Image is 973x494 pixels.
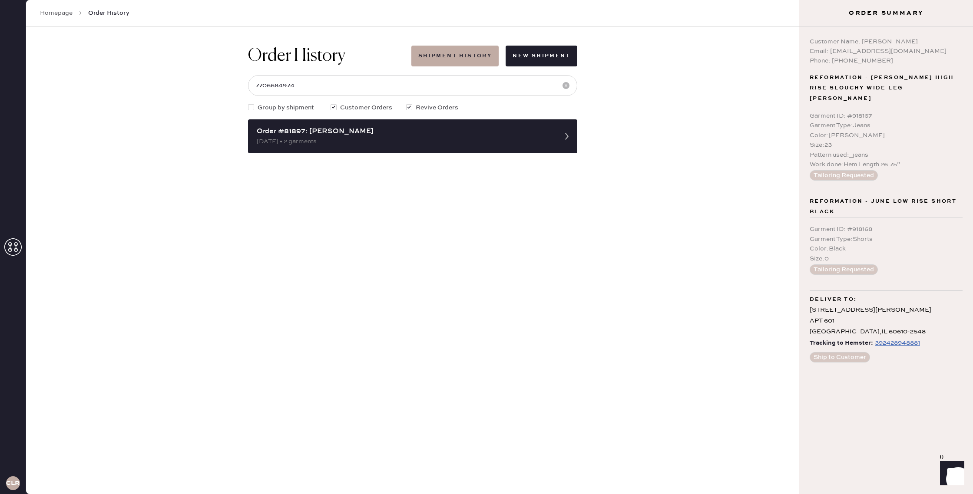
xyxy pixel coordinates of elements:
div: Color : Black [810,244,963,254]
div: Garment Type : Jeans [810,121,963,130]
div: Size : 23 [810,140,963,150]
button: Tailoring Requested [810,264,878,275]
div: Work done : Hem Length 26.75” [810,160,963,169]
div: Phone: [PHONE_NUMBER] [810,56,963,66]
button: Ship to Customer [810,352,870,362]
div: Order #81897: [PERSON_NAME] [257,126,553,137]
span: Customer Orders [340,103,392,112]
div: Garment ID : # 918168 [810,224,963,234]
div: Garment Type : Shorts [810,234,963,244]
span: Group by shipment [258,103,314,112]
h3: Order Summary [799,9,973,17]
div: [DATE] • 2 garments [257,137,553,146]
iframe: Front Chat [932,455,969,492]
div: Size : 0 [810,254,963,263]
button: Shipment History [411,46,499,66]
div: Color : [PERSON_NAME] [810,131,963,140]
h1: Order History [248,46,345,66]
span: Tracking to Hemster: [810,338,873,349]
h3: CLR [6,480,20,486]
span: Deliver to: [810,294,857,305]
span: Reformation - June Low Rise Short Black [810,196,963,217]
input: Search by order number, customer name, email or phone number [248,75,577,96]
div: Customer Name: [PERSON_NAME] [810,37,963,46]
span: Reformation - [PERSON_NAME] High Rise Slouchy Wide Leg [PERSON_NAME] [810,72,963,104]
span: Order History [88,9,129,17]
button: Tailoring Requested [810,170,878,181]
a: Homepage [40,9,73,17]
button: New Shipment [506,46,577,66]
div: Email: [EMAIL_ADDRESS][DOMAIN_NAME] [810,46,963,56]
span: Revive Orders [416,103,458,112]
div: Pattern used : _jeans [810,150,963,160]
div: [STREET_ADDRESS][PERSON_NAME] APT 601 [GEOGRAPHIC_DATA] , IL 60610-2548 [810,305,963,338]
div: Garment ID : # 918167 [810,111,963,121]
a: 392428948881 [873,338,920,349]
div: https://www.fedex.com/apps/fedextrack/?tracknumbers=392428948881&cntry_code=US [875,338,920,348]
